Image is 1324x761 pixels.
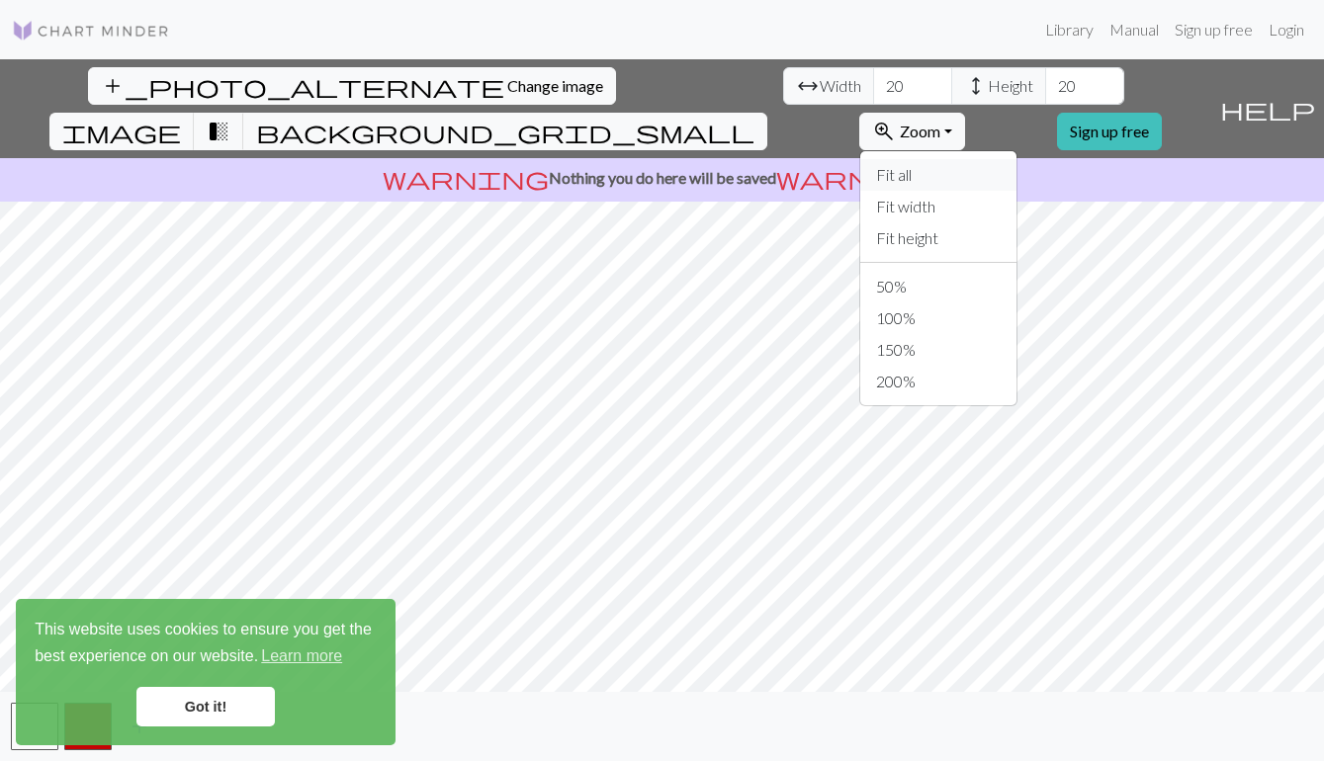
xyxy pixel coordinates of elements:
[258,641,345,671] a: learn more about cookies
[900,122,940,140] span: Zoom
[35,618,377,671] span: This website uses cookies to ensure you get the best experience on our website.
[136,687,275,726] a: dismiss cookie message
[860,159,1016,191] button: Fit all
[1037,10,1102,49] a: Library
[8,166,1316,190] p: Nothing you do here will be saved
[507,76,603,95] span: Change image
[860,222,1016,254] button: Fit height
[872,118,896,145] span: zoom_in
[860,271,1016,302] button: 50%
[964,72,988,100] span: height
[1261,10,1312,49] a: Login
[820,74,861,98] span: Width
[1102,10,1167,49] a: Manual
[16,599,396,745] div: cookieconsent
[1057,113,1162,150] a: Sign up free
[776,164,942,192] span: warning
[256,118,754,145] span: background_grid_small
[1211,59,1324,158] button: Help
[860,334,1016,366] button: 150%
[88,67,616,105] button: Change image
[796,72,820,100] span: arrow_range
[1167,10,1261,49] a: Sign up free
[988,74,1033,98] span: Height
[101,72,504,100] span: add_photo_alternate
[207,118,230,145] span: transition_fade
[12,19,170,42] img: Logo
[1220,95,1315,123] span: help
[383,164,549,192] span: warning
[62,118,181,145] span: image
[860,191,1016,222] button: Fit width
[860,302,1016,334] button: 100%
[859,113,965,150] button: Zoom
[860,366,1016,397] button: 200%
